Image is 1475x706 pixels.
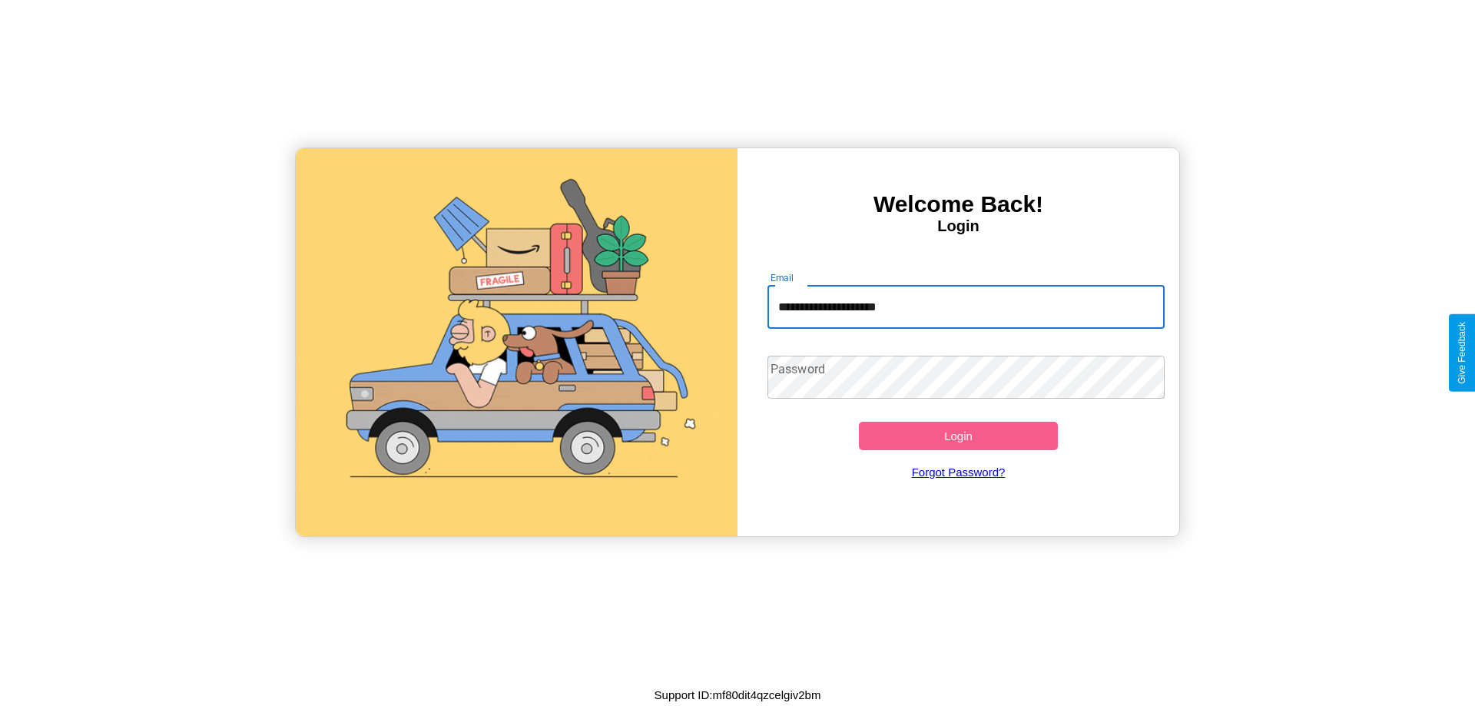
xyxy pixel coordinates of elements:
[771,271,794,284] label: Email
[1457,322,1467,384] div: Give Feedback
[296,148,737,536] img: gif
[737,191,1179,217] h3: Welcome Back!
[760,450,1158,494] a: Forgot Password?
[655,684,821,705] p: Support ID: mf80dit4qzcelgiv2bm
[859,422,1058,450] button: Login
[737,217,1179,235] h4: Login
